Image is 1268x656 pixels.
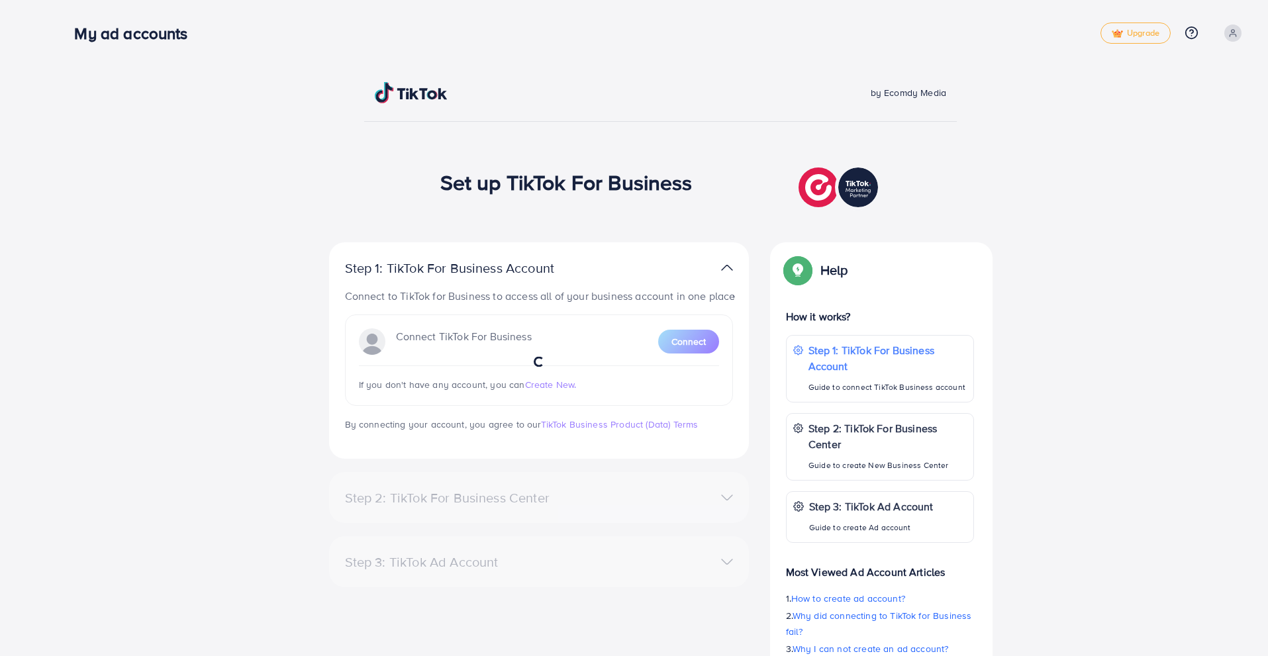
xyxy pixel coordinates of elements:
img: TikTok partner [799,164,881,211]
p: 2. [786,608,974,639]
img: TikTok [375,82,448,103]
p: Step 3: TikTok Ad Account [809,498,934,514]
p: Step 1: TikTok For Business Account [808,342,967,374]
span: Upgrade [1112,28,1159,38]
p: Guide to create Ad account [809,520,934,536]
h3: My ad accounts [74,24,198,43]
span: How to create ad account? [791,592,905,605]
img: Popup guide [786,258,810,282]
p: 1. [786,590,974,606]
p: Guide to create New Business Center [808,457,967,473]
p: Step 2: TikTok For Business Center [808,420,967,452]
p: Help [820,262,848,278]
img: tick [1112,29,1123,38]
a: tickUpgrade [1100,23,1171,44]
span: Why I can not create an ad account? [793,642,949,655]
span: Why did connecting to TikTok for Business fail? [786,609,972,638]
img: TikTok partner [721,258,733,277]
span: by Ecomdy Media [871,86,946,99]
p: Step 1: TikTok For Business Account [345,260,597,276]
p: How it works? [786,308,974,324]
p: Guide to connect TikTok Business account [808,379,967,395]
h1: Set up TikTok For Business [440,169,693,195]
p: Most Viewed Ad Account Articles [786,553,974,580]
